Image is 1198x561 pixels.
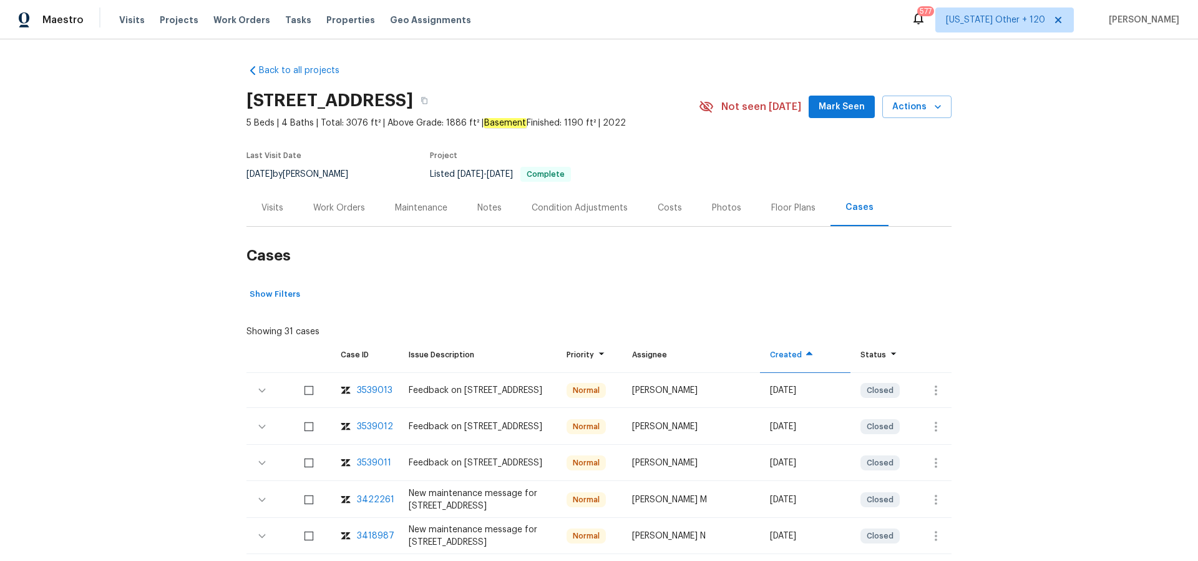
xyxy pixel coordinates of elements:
div: Condition Adjustments [532,202,628,214]
div: [PERSON_NAME] [632,384,750,397]
span: Visits [119,14,145,26]
img: zendesk-icon [341,457,351,469]
a: zendesk-icon3422261 [341,494,389,506]
div: 3539011 [357,457,391,469]
span: Normal [568,384,605,397]
h2: [STREET_ADDRESS] [246,94,413,107]
div: Visits [261,202,283,214]
div: [PERSON_NAME] [632,457,750,469]
span: Show Filters [250,287,300,302]
div: Costs [658,202,682,214]
div: [PERSON_NAME] N [632,530,750,542]
span: Listed [430,170,571,179]
button: Mark Seen [809,96,875,119]
span: [DATE] [487,170,513,179]
div: Case ID [341,349,389,361]
a: zendesk-icon3539011 [341,457,389,469]
div: [PERSON_NAME] M [632,494,750,506]
div: 577 [920,5,932,17]
div: New maintenance message for [STREET_ADDRESS] [409,524,547,549]
div: Notes [477,202,502,214]
div: Feedback on [STREET_ADDRESS] [409,420,547,433]
img: zendesk-icon [341,420,351,433]
div: [PERSON_NAME] [632,420,750,433]
div: Work Orders [313,202,365,214]
div: Feedback on [STREET_ADDRESS] [409,384,547,397]
span: Geo Assignments [390,14,471,26]
div: 3418987 [357,530,394,542]
span: Complete [522,171,570,178]
span: Normal [568,494,605,506]
em: Basement [484,118,527,128]
a: zendesk-icon3539013 [341,384,389,397]
div: 3422261 [357,494,394,506]
h2: Cases [246,227,952,285]
span: Properties [326,14,375,26]
img: zendesk-icon [341,494,351,506]
button: Copy Address [413,89,436,112]
a: Back to all projects [246,64,366,77]
div: Showing 31 cases [246,320,319,338]
div: Status [860,349,901,361]
div: [DATE] [770,457,840,469]
div: Created [770,349,840,361]
div: New maintenance message for [STREET_ADDRESS] [409,487,547,512]
span: Project [430,152,457,159]
img: zendesk-icon [341,530,351,542]
span: Normal [568,420,605,433]
span: Last Visit Date [246,152,301,159]
div: [DATE] [770,384,840,397]
div: [DATE] [770,420,840,433]
img: zendesk-icon [341,384,351,397]
span: Not seen [DATE] [721,101,801,113]
div: Photos [712,202,741,214]
div: Assignee [632,349,750,361]
span: Projects [160,14,198,26]
div: Floor Plans [771,202,816,214]
span: Normal [568,457,605,469]
span: [DATE] [457,170,484,179]
div: Cases [845,201,874,214]
span: Closed [862,457,898,469]
div: 3539013 [357,384,392,397]
span: [DATE] [246,170,273,179]
span: Mark Seen [819,99,865,115]
span: Closed [862,530,898,542]
div: Issue Description [409,349,547,361]
span: Maestro [42,14,84,26]
span: [US_STATE] Other + 120 [946,14,1045,26]
span: Tasks [285,16,311,24]
span: - [457,170,513,179]
div: Maintenance [395,202,447,214]
div: Feedback on [STREET_ADDRESS] [409,457,547,469]
a: zendesk-icon3418987 [341,530,389,542]
span: Closed [862,494,898,506]
div: [DATE] [770,530,840,542]
div: 3539012 [357,420,393,433]
span: 5 Beds | 4 Baths | Total: 3076 ft² | Above Grade: 1886 ft² | Finished: 1190 ft² | 2022 [246,117,699,129]
span: Actions [892,99,942,115]
span: Work Orders [213,14,270,26]
span: [PERSON_NAME] [1104,14,1179,26]
span: Normal [568,530,605,542]
div: by [PERSON_NAME] [246,167,363,182]
div: [DATE] [770,494,840,506]
button: Show Filters [246,285,303,304]
span: Closed [862,420,898,433]
div: Priority [567,349,612,361]
span: Closed [862,384,898,397]
a: zendesk-icon3539012 [341,420,389,433]
button: Actions [882,96,952,119]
